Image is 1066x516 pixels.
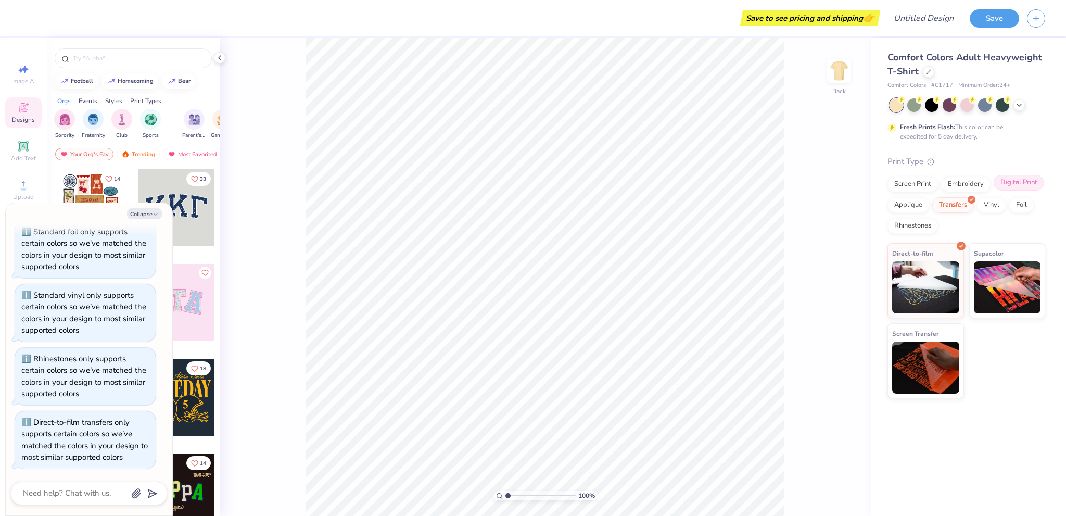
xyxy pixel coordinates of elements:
strong: Fresh Prints Flash: [900,123,955,131]
div: Trending [117,148,160,160]
img: trend_line.gif [107,78,116,84]
img: Sorority Image [59,114,71,125]
img: Screen Transfer [892,342,959,394]
button: filter button [211,109,235,140]
div: Screen Print [887,177,938,192]
div: Print Types [130,96,161,106]
div: Back [832,86,846,96]
span: Image AI [11,77,36,85]
button: filter button [140,109,161,140]
div: Standard foil only supports certain colors so we’ve matched the colors in your design to most sim... [21,226,146,272]
img: Supacolor [974,261,1041,313]
div: Your Org's Fav [55,148,113,160]
button: bear [162,73,195,89]
div: Styles [105,96,122,106]
div: Foil [1009,197,1034,213]
button: filter button [54,109,75,140]
div: This color can be expedited for 5 day delivery. [900,122,1028,141]
div: filter for Sorority [54,109,75,140]
img: trend_line.gif [60,78,69,84]
span: Comfort Colors [887,81,926,90]
button: Collapse [127,208,162,219]
span: Screen Transfer [892,328,939,339]
span: 100 % [578,491,595,500]
span: Comfort Colors Adult Heavyweight T-Shirt [887,51,1042,78]
div: Standard vinyl only supports certain colors so we’ve matched the colors in your design to most si... [21,290,146,336]
div: Applique [887,197,929,213]
span: Game Day [211,132,235,140]
span: 33 [200,177,206,182]
img: Game Day Image [217,114,229,125]
img: Club Image [116,114,128,125]
span: # C1717 [931,81,953,90]
img: most_fav.gif [168,150,176,158]
div: homecoming [118,78,154,84]
button: homecoming [101,73,158,89]
div: football [71,78,93,84]
input: Try "Alpha" [72,53,205,64]
img: Parent's Weekend Image [188,114,200,125]
span: Sports [143,132,159,140]
div: Events [79,96,97,106]
img: trending.gif [121,150,130,158]
button: Like [186,361,211,375]
div: filter for Club [111,109,132,140]
button: filter button [111,109,132,140]
span: Designs [12,116,35,124]
span: Supacolor [974,248,1004,259]
button: Save [970,9,1019,28]
div: Transfers [932,197,974,213]
button: filter button [182,109,206,140]
div: bear [178,78,191,84]
span: Parent's Weekend [182,132,206,140]
span: Minimum Order: 24 + [958,81,1010,90]
span: Sorority [55,132,74,140]
div: Rhinestones only supports certain colors so we’ve matched the colors in your design to most simil... [21,354,146,399]
button: Like [199,267,211,279]
img: Back [829,60,849,81]
div: Direct-to-film transfers only supports certain colors so we’ve matched the colors in your design ... [21,417,148,463]
div: Save to see pricing and shipping [743,10,878,26]
div: Orgs [57,96,71,106]
span: Club [116,132,128,140]
div: Vinyl [977,197,1006,213]
button: Like [100,172,125,186]
input: Untitled Design [885,8,962,29]
button: Like [186,456,211,470]
span: 14 [114,177,120,182]
div: Digital Print [994,175,1044,191]
span: 14 [200,461,206,466]
div: Rhinestones [887,218,938,234]
img: Sports Image [145,114,157,125]
div: filter for Parent's Weekend [182,109,206,140]
span: 18 [200,366,206,371]
div: filter for Sports [140,109,161,140]
img: Direct-to-film [892,261,959,313]
img: trend_line.gif [168,78,176,84]
img: most_fav.gif [60,150,68,158]
span: Direct-to-film [892,248,933,259]
span: 👉 [863,11,874,24]
button: Like [186,172,211,186]
div: Print Type [887,156,1045,168]
div: filter for Fraternity [82,109,105,140]
span: Upload [13,193,34,201]
button: football [55,73,98,89]
button: filter button [82,109,105,140]
div: Most Favorited [163,148,222,160]
div: Embroidery [941,177,991,192]
span: Fraternity [82,132,105,140]
div: filter for Game Day [211,109,235,140]
img: Fraternity Image [87,114,99,125]
span: Add Text [11,154,36,162]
